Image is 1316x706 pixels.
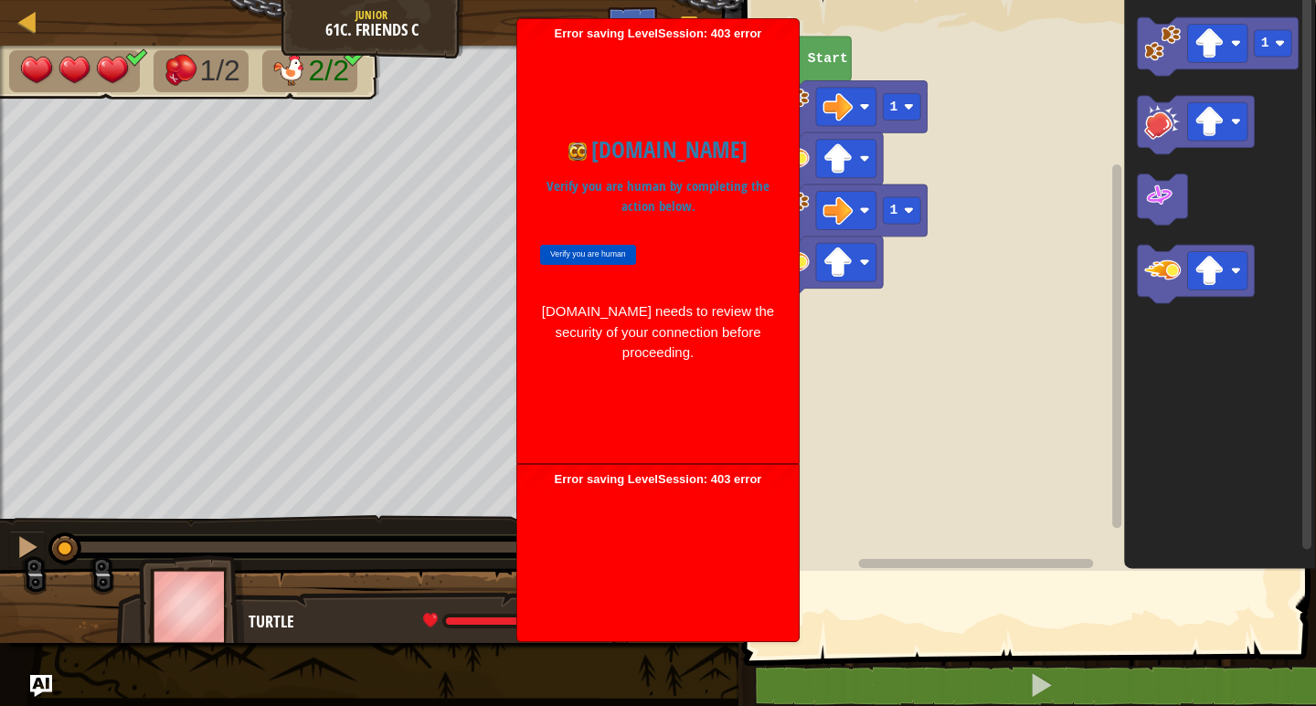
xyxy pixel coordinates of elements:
span: 1/2 [199,54,239,87]
img: thang_avatar_frame.png [139,555,245,657]
button: Ask AI [608,7,657,41]
text: Start [807,51,847,66]
span: Error saving LevelSession: 403 error [526,26,790,455]
li: Defeat the enemies. [154,50,249,92]
text: 1 [889,203,897,217]
span: 2/2 [308,54,348,87]
div: [DOMAIN_NAME] needs to review the security of your connection before proceeding. [540,301,776,364]
button: Ask AI [30,675,52,697]
h1: [DOMAIN_NAME] [540,132,776,167]
li: Humans must survive. [262,50,357,92]
span: Error saving LevelSession: 403 error [526,472,790,633]
p: Verify you are human by completing the action below. [540,176,776,217]
img: Icon for codecombat.com [568,142,587,161]
li: Your hero must survive. [9,50,140,92]
button: Show game menu [666,7,712,50]
span: Ask AI [617,14,648,31]
text: 1 [889,100,897,114]
text: 1 [1261,37,1269,51]
div: health: 3 / 3 [423,613,596,629]
input: Verify you are human [540,245,636,266]
button: Ctrl + P: Pause [9,531,46,568]
div: Turtle [249,610,610,634]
